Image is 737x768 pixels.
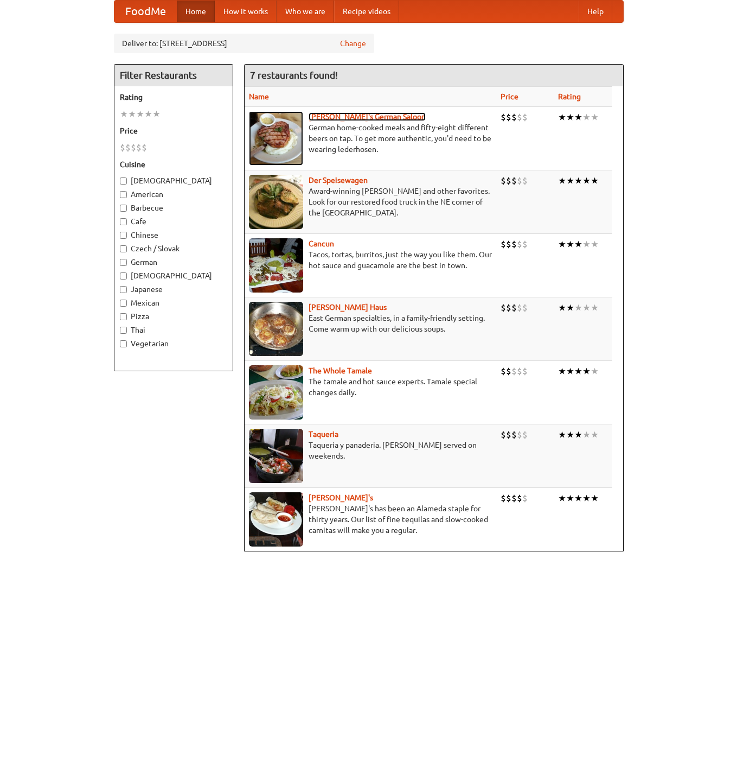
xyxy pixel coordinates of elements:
[120,142,125,154] li: $
[249,92,269,101] a: Name
[501,492,506,504] li: $
[574,111,582,123] li: ★
[249,429,303,483] img: taqueria.jpg
[517,492,522,504] li: $
[582,175,591,187] li: ★
[128,108,136,120] li: ★
[249,365,303,420] img: wholetamale.jpg
[566,175,574,187] li: ★
[506,492,511,504] li: $
[566,365,574,377] li: ★
[215,1,277,22] a: How it works
[511,429,517,441] li: $
[249,302,303,356] img: kohlhaus.jpg
[501,175,506,187] li: $
[591,365,599,377] li: ★
[309,366,372,375] a: The Whole Tamale
[582,429,591,441] li: ★
[120,159,227,170] h5: Cuisine
[517,365,522,377] li: $
[309,176,368,185] a: Der Speisewagen
[136,108,144,120] li: ★
[566,429,574,441] li: ★
[120,175,227,186] label: [DEMOGRAPHIC_DATA]
[511,111,517,123] li: $
[506,238,511,250] li: $
[249,492,303,547] img: pedros.jpg
[125,142,131,154] li: $
[558,92,581,101] a: Rating
[591,429,599,441] li: ★
[517,302,522,314] li: $
[517,429,522,441] li: $
[120,325,227,335] label: Thai
[120,218,127,225] input: Cafe
[120,300,127,307] input: Mexican
[120,340,127,347] input: Vegetarian
[249,313,492,334] p: East German specialties, in a family-friendly setting. Come warm up with our delicious soups.
[522,365,528,377] li: $
[574,175,582,187] li: ★
[177,1,215,22] a: Home
[334,1,399,22] a: Recipe videos
[120,92,227,103] h5: Rating
[506,429,511,441] li: $
[506,302,511,314] li: $
[142,142,147,154] li: $
[120,297,227,308] label: Mexican
[120,230,227,240] label: Chinese
[120,191,127,198] input: American
[120,284,227,295] label: Japanese
[522,238,528,250] li: $
[501,92,518,101] a: Price
[120,286,127,293] input: Japanese
[501,111,506,123] li: $
[591,492,599,504] li: ★
[249,249,492,271] p: Tacos, tortas, burritos, just the way you like them. Our hot sauce and guacamole are the best in ...
[582,302,591,314] li: ★
[309,239,334,248] a: Cancun
[249,186,492,218] p: Award-winning [PERSON_NAME] and other favorites. Look for our restored food truck in the NE corne...
[591,175,599,187] li: ★
[340,38,366,49] a: Change
[120,270,227,281] label: [DEMOGRAPHIC_DATA]
[249,238,303,293] img: cancun.jpg
[249,175,303,229] img: speisewagen.jpg
[558,238,566,250] li: ★
[114,65,233,86] h4: Filter Restaurants
[249,503,492,536] p: [PERSON_NAME]'s has been an Alameda staple for thirty years. Our list of fine tequilas and slow-c...
[249,376,492,398] p: The tamale and hot sauce experts. Tamale special changes daily.
[558,302,566,314] li: ★
[501,365,506,377] li: $
[120,177,127,185] input: [DEMOGRAPHIC_DATA]
[120,202,227,213] label: Barbecue
[120,205,127,212] input: Barbecue
[511,492,517,504] li: $
[114,34,374,53] div: Deliver to: [STREET_ADDRESS]
[120,257,227,268] label: German
[517,175,522,187] li: $
[309,112,426,121] a: [PERSON_NAME]'s German Saloon
[574,492,582,504] li: ★
[250,70,338,80] ng-pluralize: 7 restaurants found!
[120,243,227,254] label: Czech / Slovak
[566,302,574,314] li: ★
[566,238,574,250] li: ★
[309,303,387,312] a: [PERSON_NAME] Haus
[120,313,127,320] input: Pizza
[249,122,492,155] p: German home-cooked meals and fifty-eight different beers on tap. To get more authentic, you'd nee...
[558,492,566,504] li: ★
[501,302,506,314] li: $
[120,189,227,200] label: American
[120,327,127,334] input: Thai
[309,430,338,439] a: Taqueria
[511,365,517,377] li: $
[120,245,127,252] input: Czech / Slovak
[582,492,591,504] li: ★
[511,175,517,187] li: $
[277,1,334,22] a: Who we are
